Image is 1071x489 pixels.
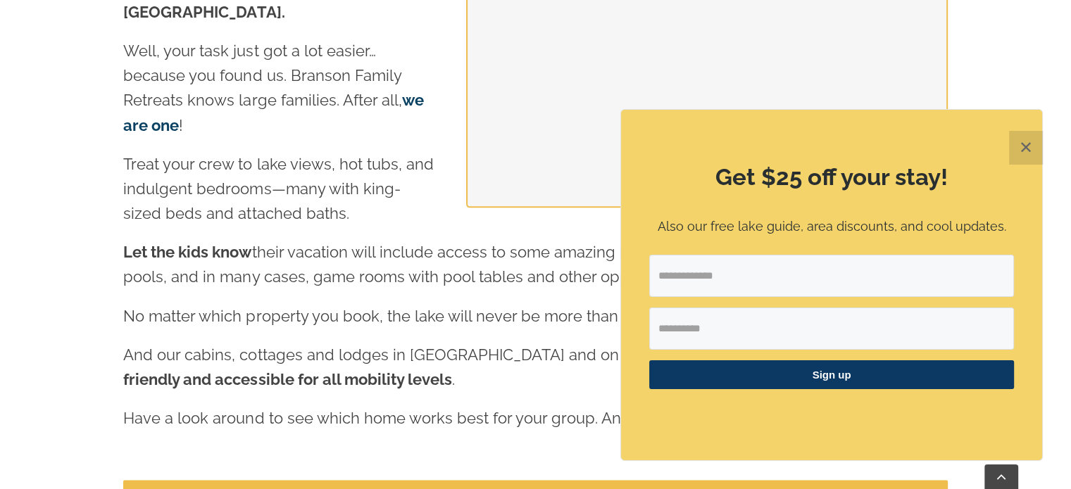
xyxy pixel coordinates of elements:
[649,161,1014,193] h2: Get $25 off your stay!
[649,255,1014,297] input: Email Address
[123,91,423,134] a: we are one
[1009,131,1043,165] button: Close
[123,243,920,286] span: their vacation will include access to some amazing indoor and outdoor community swimming pools, a...
[649,217,1014,237] p: Also our free lake guide, area discounts, and cool updates.
[123,155,433,222] span: Treat your crew to lake views, hot tubs, and indulgent bedrooms—many with king-sized beds and att...
[649,307,1014,350] input: First Name
[123,42,423,134] span: Well, your task just got a lot easier… because you found us. Branson Family Retreats knows large ...
[123,243,251,261] strong: Let the kids know
[123,409,848,427] span: Have a look around to see which home works best for your group. And let us know how we can help!
[649,360,1014,389] button: Sign up
[649,407,1014,421] p: ​
[123,345,916,388] span: And our cabins, cottages and lodges in [GEOGRAPHIC_DATA] and on [GEOGRAPHIC_DATA] are .
[123,307,766,325] span: No matter which property you book, the lake will never be more than a few minutes away.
